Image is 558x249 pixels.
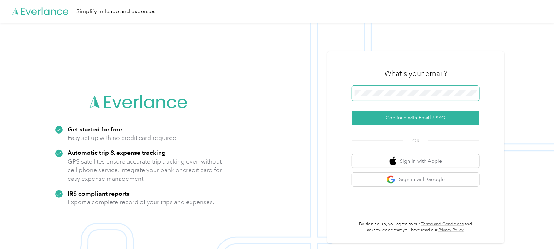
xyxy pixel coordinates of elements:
[352,221,479,233] p: By signing up, you agree to our and acknowledge that you have read our .
[352,111,479,125] button: Continue with Email / SSO
[68,149,166,156] strong: Automatic trip & expense tracking
[68,190,130,197] strong: IRS compliant reports
[390,157,397,166] img: apple logo
[403,137,428,144] span: OR
[68,134,177,142] p: Easy set up with no credit card required
[352,173,479,186] button: google logoSign in with Google
[438,227,464,233] a: Privacy Policy
[387,175,396,184] img: google logo
[384,69,447,78] h3: What's your email?
[68,157,222,183] p: GPS satellites ensure accurate trip tracking even without cell phone service. Integrate your bank...
[421,221,464,227] a: Terms and Conditions
[68,198,214,207] p: Export a complete record of your trips and expenses.
[352,154,479,168] button: apple logoSign in with Apple
[68,125,122,133] strong: Get started for free
[76,7,155,16] div: Simplify mileage and expenses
